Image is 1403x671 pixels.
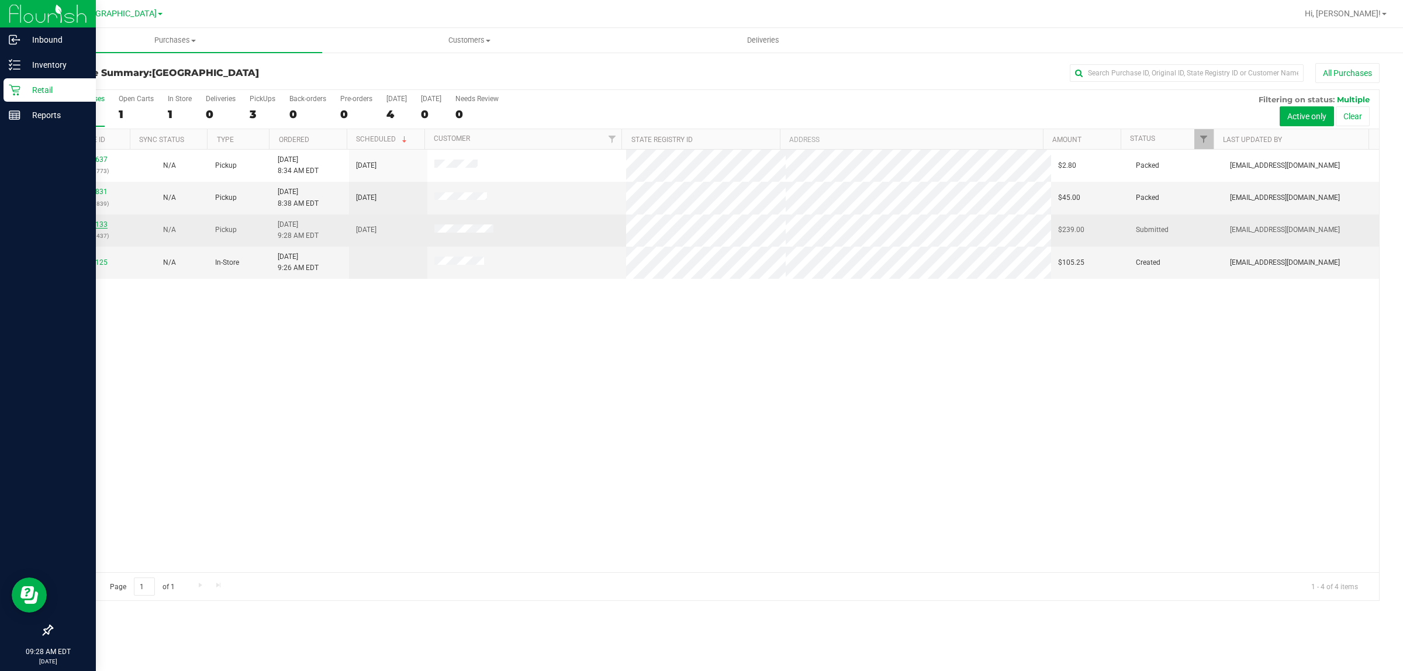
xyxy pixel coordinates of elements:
[340,108,372,121] div: 0
[75,155,108,164] a: 12006637
[1223,136,1282,144] a: Last Updated By
[12,577,47,613] iframe: Resource center
[163,224,176,236] button: N/A
[163,258,176,267] span: Not Applicable
[139,136,184,144] a: Sync Status
[1230,192,1340,203] span: [EMAIL_ADDRESS][DOMAIN_NAME]
[278,251,319,274] span: [DATE] 9:26 AM EDT
[168,108,192,121] div: 1
[1058,224,1084,236] span: $239.00
[1280,106,1334,126] button: Active only
[631,136,693,144] a: State Registry ID
[1337,95,1370,104] span: Multiple
[1230,257,1340,268] span: [EMAIL_ADDRESS][DOMAIN_NAME]
[5,646,91,657] p: 09:28 AM EDT
[602,129,621,149] a: Filter
[28,28,322,53] a: Purchases
[20,83,91,97] p: Retail
[421,108,441,121] div: 0
[323,35,616,46] span: Customers
[279,136,309,144] a: Ordered
[163,193,176,202] span: Not Applicable
[163,192,176,203] button: N/A
[1136,160,1159,171] span: Packed
[20,33,91,47] p: Inbound
[75,188,108,196] a: 12006831
[9,34,20,46] inline-svg: Inbound
[215,257,239,268] span: In-Store
[51,68,494,78] h3: Purchase Summary:
[289,108,326,121] div: 0
[9,109,20,121] inline-svg: Reports
[163,160,176,171] button: N/A
[356,135,409,143] a: Scheduled
[1058,160,1076,171] span: $2.80
[322,28,616,53] a: Customers
[386,108,407,121] div: 4
[119,95,154,103] div: Open Carts
[1058,192,1080,203] span: $45.00
[340,95,372,103] div: Pre-orders
[75,258,108,267] a: 12007125
[1194,129,1214,149] a: Filter
[356,224,376,236] span: [DATE]
[1052,136,1081,144] a: Amount
[455,95,499,103] div: Needs Review
[215,224,237,236] span: Pickup
[455,108,499,121] div: 0
[250,95,275,103] div: PickUps
[20,108,91,122] p: Reports
[289,95,326,103] div: Back-orders
[134,577,155,596] input: 1
[1305,9,1381,18] span: Hi, [PERSON_NAME]!
[1070,64,1304,82] input: Search Purchase ID, Original ID, State Registry ID or Customer Name...
[217,136,234,144] a: Type
[356,192,376,203] span: [DATE]
[278,186,319,209] span: [DATE] 8:38 AM EDT
[616,28,910,53] a: Deliveries
[206,95,236,103] div: Deliveries
[1130,134,1155,143] a: Status
[20,58,91,72] p: Inventory
[1058,257,1084,268] span: $105.25
[5,657,91,666] p: [DATE]
[75,220,108,229] a: 12007133
[119,108,154,121] div: 1
[434,134,470,143] a: Customer
[780,129,1043,150] th: Address
[386,95,407,103] div: [DATE]
[100,577,184,596] span: Page of 1
[9,59,20,71] inline-svg: Inventory
[278,154,319,177] span: [DATE] 8:34 AM EDT
[28,35,322,46] span: Purchases
[1136,257,1160,268] span: Created
[1302,577,1367,595] span: 1 - 4 of 4 items
[731,35,795,46] span: Deliveries
[1136,192,1159,203] span: Packed
[9,84,20,96] inline-svg: Retail
[1315,63,1380,83] button: All Purchases
[168,95,192,103] div: In Store
[250,108,275,121] div: 3
[163,226,176,234] span: Not Applicable
[278,219,319,241] span: [DATE] 9:28 AM EDT
[1336,106,1370,126] button: Clear
[356,160,376,171] span: [DATE]
[206,108,236,121] div: 0
[77,9,157,19] span: [GEOGRAPHIC_DATA]
[163,161,176,170] span: Not Applicable
[1230,160,1340,171] span: [EMAIL_ADDRESS][DOMAIN_NAME]
[163,257,176,268] button: N/A
[152,67,259,78] span: [GEOGRAPHIC_DATA]
[1259,95,1335,104] span: Filtering on status:
[421,95,441,103] div: [DATE]
[1136,224,1169,236] span: Submitted
[215,160,237,171] span: Pickup
[1230,224,1340,236] span: [EMAIL_ADDRESS][DOMAIN_NAME]
[215,192,237,203] span: Pickup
